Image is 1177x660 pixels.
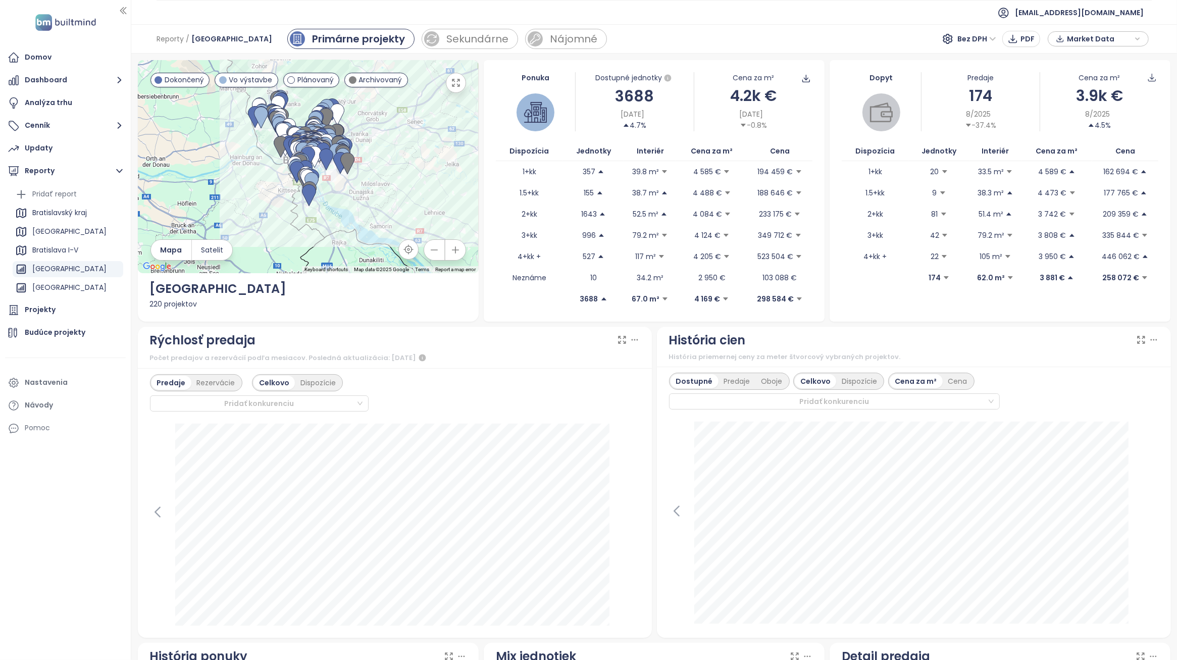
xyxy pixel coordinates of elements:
th: Dispozícia [496,141,563,161]
span: [DATE] [740,109,763,120]
button: Cenník [5,116,126,136]
div: [GEOGRAPHIC_DATA] [13,224,123,240]
td: 1.5+kk [842,182,909,204]
th: Dispozícia [842,141,909,161]
p: 174 [929,272,941,283]
div: Ponuka [496,72,575,83]
th: Jednotky [909,141,969,161]
a: Projekty [5,300,126,320]
div: Analýza trhu [25,96,72,109]
div: Bratislava I-V [32,244,78,257]
div: 3688 [576,84,694,108]
img: logo [32,12,99,33]
a: Domov [5,47,126,68]
div: Pomoc [25,422,50,434]
span: caret-up [1068,253,1075,260]
a: Updaty [5,138,126,159]
p: 33.5 m² [978,166,1004,177]
button: PDF [1002,31,1040,47]
span: caret-down [723,168,730,175]
span: caret-up [600,295,607,302]
th: Cena [1092,141,1158,161]
span: caret-down [661,168,668,175]
span: PDF [1020,33,1035,44]
div: Bratislavský kraj [13,205,123,221]
span: caret-up [1088,122,1095,129]
span: caret-up [1140,168,1147,175]
button: Satelit [192,240,232,260]
div: -0.8% [740,120,767,131]
div: Predaje [922,72,1040,83]
span: caret-up [1067,274,1074,281]
div: 174 [922,84,1040,108]
span: caret-down [722,295,729,302]
div: Domov [25,51,52,64]
span: caret-up [1140,189,1147,196]
div: Dostupné [671,374,719,388]
span: caret-down [1141,232,1148,239]
span: caret-down [794,211,801,218]
p: 177 765 € [1104,187,1138,198]
th: Cena [747,141,812,161]
span: caret-down [939,189,946,196]
span: caret-up [1068,168,1076,175]
td: 4+kk + [842,246,909,267]
td: 2+kk [842,204,909,225]
td: 4+kk + [496,246,563,267]
p: 527 [583,251,595,262]
p: 62.0 m² [977,272,1005,283]
span: Mapa [160,244,182,256]
span: [DATE] [621,109,644,120]
p: 3 950 € [1039,251,1066,262]
div: [GEOGRAPHIC_DATA] [32,281,107,294]
p: 52.5 m² [633,209,658,220]
div: Rýchlosť predaja [150,331,256,350]
p: 10 [590,272,597,283]
th: Jednotky [563,141,624,161]
span: caret-down [941,232,948,239]
span: / [186,30,189,48]
div: Nájomné [550,31,597,46]
p: 523 504 € [757,251,793,262]
span: Satelit [201,244,223,256]
div: [GEOGRAPHIC_DATA] [150,279,467,298]
span: caret-down [943,274,950,281]
span: caret-down [658,253,665,260]
span: [GEOGRAPHIC_DATA] [191,30,272,48]
div: Pridať report [32,188,77,200]
p: 194 459 € [758,166,793,177]
p: 446 062 € [1102,251,1140,262]
span: caret-down [795,189,802,196]
th: Cena za m² [676,141,747,161]
p: 996 [582,230,596,241]
div: 4.5% [1088,120,1111,131]
span: caret-down [661,295,669,302]
p: 3 881 € [1040,272,1065,283]
span: caret-down [1006,168,1013,175]
p: 2 950 € [698,272,726,283]
button: Mapa [151,240,191,260]
p: 105 m² [980,251,1002,262]
p: 4 589 € [1038,166,1066,177]
span: caret-up [599,211,606,218]
p: 79.2 m² [978,230,1004,241]
a: Report a map error [435,267,476,272]
span: caret-up [661,189,668,196]
div: 4.7% [623,120,646,131]
button: Reporty [5,161,126,181]
span: Reporty [157,30,184,48]
span: Map data ©2025 Google [354,267,409,272]
div: Sekundárne [446,31,508,46]
span: Archivovaný [359,74,402,85]
p: 9 [933,187,937,198]
p: 79.2 m² [632,230,659,241]
div: Návody [25,399,53,412]
p: 233 175 € [759,209,792,220]
div: Bratislava I-V [13,242,123,259]
span: caret-down [941,253,948,260]
span: caret-down [796,295,803,302]
p: 4 473 € [1038,187,1067,198]
span: [EMAIL_ADDRESS][DOMAIN_NAME] [1015,1,1144,25]
div: História cien [669,331,746,350]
